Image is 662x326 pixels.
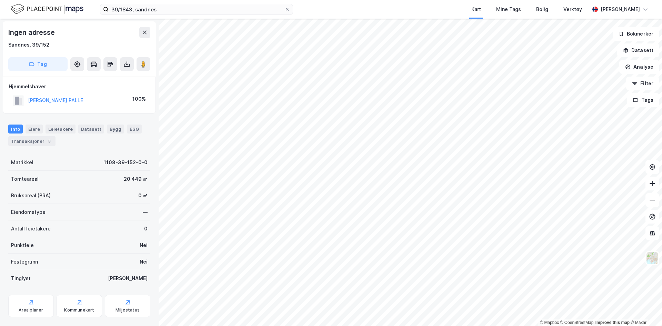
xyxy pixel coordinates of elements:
[11,274,31,283] div: Tinglyst
[11,3,83,15] img: logo.f888ab2527a4732fd821a326f86c7f29.svg
[627,93,659,107] button: Tags
[8,27,56,38] div: Ingen adresse
[646,251,659,265] img: Z
[107,125,124,134] div: Bygg
[140,258,148,266] div: Nei
[46,138,53,145] div: 3
[144,225,148,233] div: 0
[619,60,659,74] button: Analyse
[11,158,33,167] div: Matrikkel
[9,82,150,91] div: Hjemmelshaver
[11,241,34,249] div: Punktleie
[496,5,521,13] div: Mine Tags
[116,307,140,313] div: Miljøstatus
[471,5,481,13] div: Kart
[11,191,51,200] div: Bruksareal (BRA)
[8,57,68,71] button: Tag
[78,125,104,134] div: Datasett
[138,191,148,200] div: 0 ㎡
[127,125,142,134] div: ESG
[46,125,76,134] div: Leietakere
[626,77,659,90] button: Filter
[601,5,640,13] div: [PERSON_NAME]
[132,95,146,103] div: 100%
[595,320,630,325] a: Improve this map
[11,175,39,183] div: Tomteareal
[11,208,46,216] div: Eiendomstype
[108,274,148,283] div: [PERSON_NAME]
[617,43,659,57] button: Datasett
[104,158,148,167] div: 1108-39-152-0-0
[124,175,148,183] div: 20 449 ㎡
[11,258,38,266] div: Festegrunn
[540,320,559,325] a: Mapbox
[64,307,94,313] div: Kommunekart
[563,5,582,13] div: Verktøy
[11,225,51,233] div: Antall leietakere
[628,293,662,326] div: Kontrollprogram for chat
[8,41,49,49] div: Sandnes, 39/152
[109,4,284,14] input: Søk på adresse, matrikkel, gårdeiere, leietakere eller personer
[613,27,659,41] button: Bokmerker
[26,125,43,134] div: Eiere
[536,5,548,13] div: Bolig
[19,307,43,313] div: Arealplaner
[8,125,23,134] div: Info
[560,320,594,325] a: OpenStreetMap
[140,241,148,249] div: Nei
[628,293,662,326] iframe: Chat Widget
[8,136,56,146] div: Transaksjoner
[143,208,148,216] div: —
